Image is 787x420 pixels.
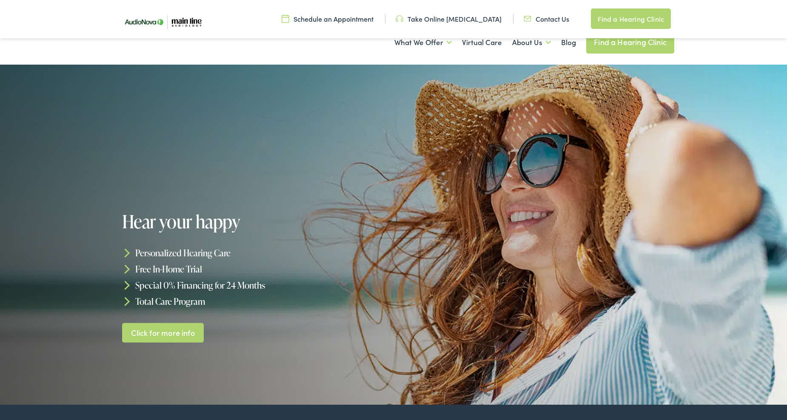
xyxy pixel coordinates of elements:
a: Find a Hearing Clinic [591,9,671,29]
a: About Us [512,27,551,58]
a: Schedule an Appointment [282,14,374,23]
a: Blog [561,27,576,58]
a: Click for more info [122,323,204,343]
a: Contact Us [524,14,569,23]
img: utility icon [524,14,531,23]
li: Free In-Home Trial [122,261,398,277]
a: Find a Hearing Clinic [586,31,674,54]
li: Personalized Hearing Care [122,245,398,261]
li: Total Care Program [122,293,398,309]
a: Take Online [MEDICAL_DATA] [396,14,502,23]
a: What We Offer [394,27,452,58]
img: utility icon [396,14,403,23]
h1: Hear your happy [122,212,398,231]
li: Special 0% Financing for 24 Months [122,277,398,293]
img: utility icon [282,14,289,23]
a: Virtual Care [462,27,502,58]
